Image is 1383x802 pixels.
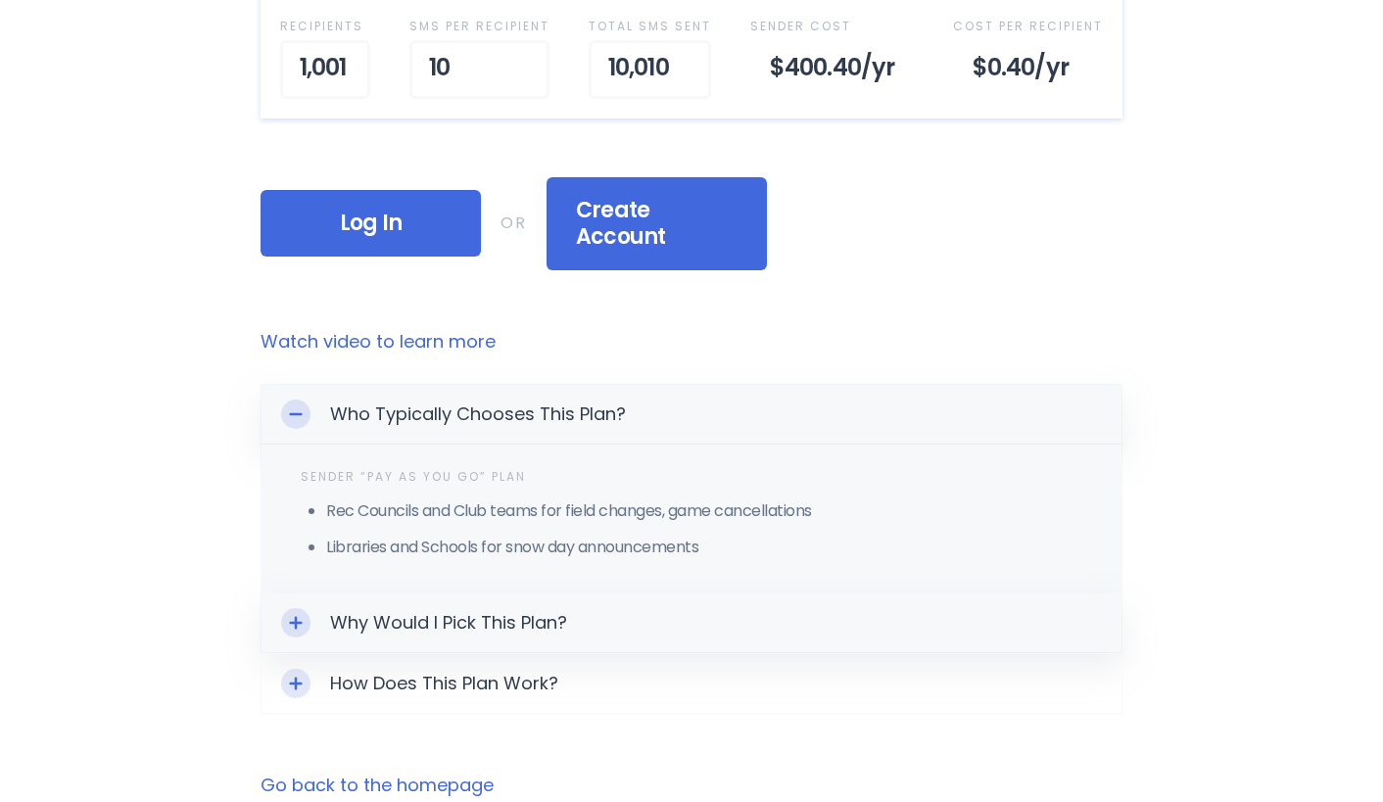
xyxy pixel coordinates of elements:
[261,190,481,257] div: Log In
[301,464,1082,490] div: Sender “Pay As You Go” Plan
[501,211,527,236] div: OR
[280,40,370,99] div: 1,001
[750,14,914,39] div: Sender Cost
[261,773,494,797] a: Go back to the homepage
[281,400,310,429] div: Toggle Expand
[409,14,549,39] div: SMS per Recipient
[326,536,1082,559] li: Libraries and Schools for snow day announcements
[290,210,452,237] span: Log In
[589,14,711,39] div: Total SMS Sent
[280,14,370,39] div: Recipient s
[261,329,1122,354] a: Watch video to learn more
[589,40,711,99] div: 10,010
[281,669,310,698] div: Toggle Expand
[547,177,767,270] div: Create Account
[953,40,1103,99] div: $0.40 /yr
[262,385,1121,445] div: Toggle ExpandWho Typically Chooses This Plan?
[409,40,549,99] div: 10
[262,654,1121,713] div: Toggle ExpandHow Does This Plan Work?
[953,14,1103,39] div: Cost Per Recipient
[262,593,1121,652] div: Toggle ExpandWhy Would I Pick This Plan?
[326,499,1082,523] li: Rec Councils and Club teams for field changes, game cancellations
[281,608,310,637] div: Toggle Expand
[576,197,738,251] span: Create Account
[750,40,914,99] div: $400.40 /yr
